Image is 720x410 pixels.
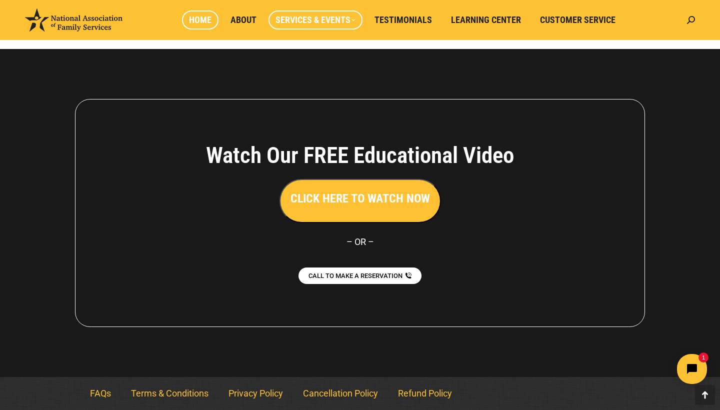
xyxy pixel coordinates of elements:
span: Services & Events [275,14,355,25]
a: Terms & Conditions [121,382,218,405]
h4: Watch Our FREE Educational Video [150,142,569,169]
span: CALL TO MAKE A RESERVATION [308,272,402,279]
a: Customer Service [533,10,622,29]
span: Learning Center [451,14,521,25]
a: Privacy Policy [218,382,293,405]
span: Testimonials [374,14,432,25]
a: Refund Policy [388,382,462,405]
a: Cancellation Policy [293,382,388,405]
a: About [223,10,263,29]
h3: CLICK HERE TO WATCH NOW [290,190,430,207]
a: CLICK HERE TO WATCH NOW [279,194,441,204]
a: CALL TO MAKE A RESERVATION [298,267,421,284]
img: National Association of Family Services [25,8,122,31]
a: Testimonials [367,10,439,29]
a: Home [182,10,218,29]
iframe: Tidio Chat [543,345,715,392]
span: About [230,14,256,25]
span: Home [189,14,211,25]
span: Customer Service [540,14,615,25]
span: – OR – [346,236,374,247]
a: Learning Center [444,10,528,29]
a: FAQs [80,382,121,405]
nav: Menu [80,382,640,405]
button: CLICK HERE TO WATCH NOW [279,179,441,223]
